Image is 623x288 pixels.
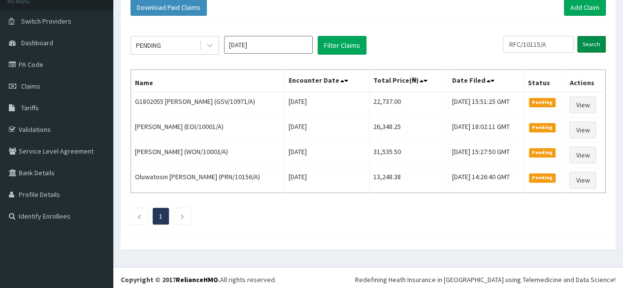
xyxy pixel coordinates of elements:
[529,98,556,107] span: Pending
[369,118,448,143] td: 26,348.25
[565,70,606,93] th: Actions
[21,17,71,26] span: Switch Providers
[131,168,285,193] td: Oluwatosin [PERSON_NAME] (PRN/10156/A)
[131,118,285,143] td: [PERSON_NAME] (EOI/10001/A)
[355,275,616,285] div: Redefining Heath Insurance in [GEOGRAPHIC_DATA] using Telemedicine and Data Science!
[569,172,596,189] a: View
[121,275,220,284] strong: Copyright © 2017 .
[284,118,369,143] td: [DATE]
[137,212,141,221] a: Previous page
[569,147,596,163] a: View
[569,122,596,138] a: View
[369,168,448,193] td: 13,248.38
[21,103,39,112] span: Tariffs
[136,40,161,50] div: PENDING
[529,123,556,132] span: Pending
[448,118,524,143] td: [DATE] 18:02:11 GMT
[524,70,565,93] th: Status
[284,92,369,118] td: [DATE]
[503,36,574,53] input: Search by HMO ID
[284,143,369,168] td: [DATE]
[529,173,556,182] span: Pending
[131,92,285,118] td: G1802055 [PERSON_NAME] (GSV/10971/A)
[529,148,556,157] span: Pending
[369,70,448,93] th: Total Price(₦)
[131,143,285,168] td: [PERSON_NAME] (WON/10003/A)
[284,70,369,93] th: Encounter Date
[448,70,524,93] th: Date Filed
[577,36,606,53] input: Search
[448,143,524,168] td: [DATE] 15:27:50 GMT
[369,92,448,118] td: 22,737.00
[21,38,53,47] span: Dashboard
[369,143,448,168] td: 31,535.50
[159,212,163,221] a: Page 1 is your current page
[180,212,185,221] a: Next page
[224,36,313,54] input: Select Month and Year
[569,96,596,113] a: View
[21,82,40,91] span: Claims
[448,92,524,118] td: [DATE] 15:51:25 GMT
[131,70,285,93] th: Name
[448,168,524,193] td: [DATE] 14:26:40 GMT
[176,275,218,284] a: RelianceHMO
[284,168,369,193] td: [DATE]
[318,36,366,55] button: Filter Claims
